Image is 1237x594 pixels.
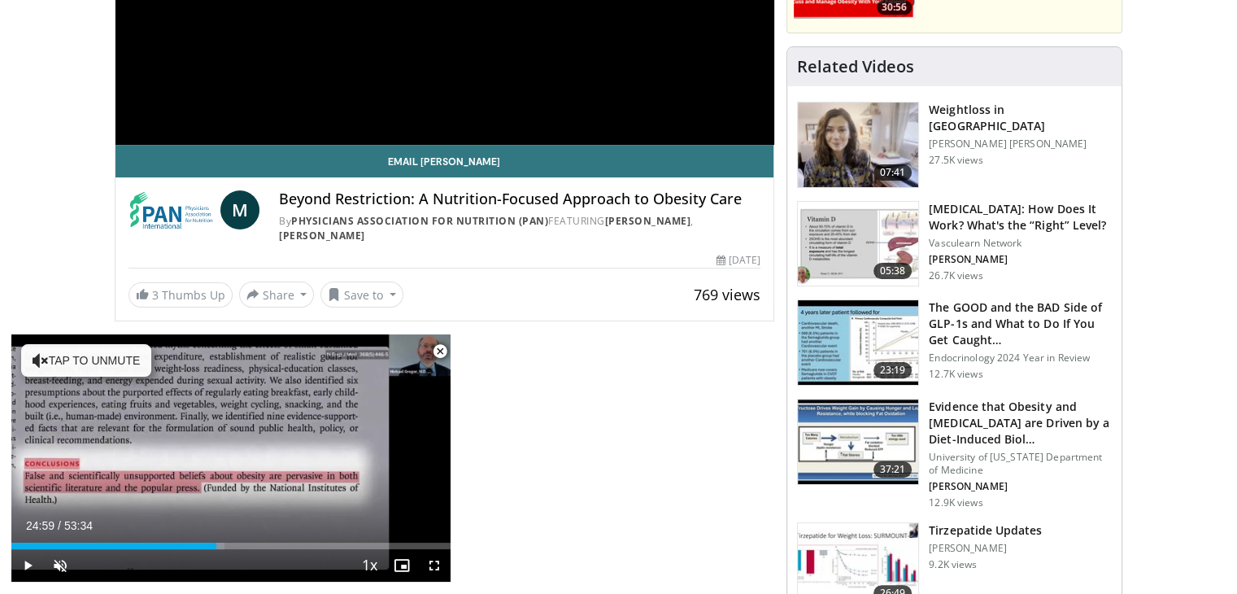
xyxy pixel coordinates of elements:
img: 9983fed1-7565-45be-8934-aef1103ce6e2.150x105_q85_crop-smart_upscale.jpg [798,103,918,187]
a: 3 Thumbs Up [128,282,233,308]
span: 769 views [694,285,760,304]
img: 756cb5e3-da60-49d4-af2c-51c334342588.150x105_q85_crop-smart_upscale.jpg [798,300,918,385]
div: By FEATURING , [279,214,760,243]
p: 9.2K views [929,558,977,571]
p: [PERSON_NAME] [PERSON_NAME] [929,138,1112,151]
a: Email [PERSON_NAME] [115,145,774,177]
p: 27.5K views [929,154,982,167]
h3: [MEDICAL_DATA]: How Does It Work? What's the “Right” Level? [929,201,1112,234]
span: 07:41 [873,164,913,181]
button: Playback Rate [353,549,385,582]
p: University of [US_STATE] Department of Medicine [929,451,1112,477]
span: / [58,519,61,532]
img: Physicians Association for Nutrition (PAN) [128,190,214,229]
a: 37:21 Evidence that Obesity and [MEDICAL_DATA] are Driven by a Diet-Induced Biol… University of [... [797,399,1112,509]
span: 05:38 [873,263,913,279]
div: [DATE] [717,253,760,268]
h3: The GOOD and the BAD Side of GLP-1s and What to Do If You Get Caught… [929,299,1112,348]
span: 37:21 [873,461,913,478]
h3: Weightloss in [GEOGRAPHIC_DATA] [929,102,1112,134]
p: [PERSON_NAME] [929,253,1112,266]
a: Physicians Association for Nutrition (PAN) [291,214,548,228]
img: 53591b2a-b107-489b-8d45-db59bb710304.150x105_q85_crop-smart_upscale.jpg [798,400,918,484]
span: 23:19 [873,362,913,378]
span: 53:34 [64,519,93,532]
span: 24:59 [26,519,54,532]
video-js: Video Player [11,334,451,583]
p: 12.9K views [929,496,982,509]
a: M [220,190,259,229]
p: 12.7K views [929,368,982,381]
button: Tap to unmute [21,344,151,377]
h3: Evidence that Obesity and [MEDICAL_DATA] are Driven by a Diet-Induced Biol… [929,399,1112,448]
p: [PERSON_NAME] [929,542,1042,555]
button: Unmute [44,549,76,582]
a: 23:19 The GOOD and the BAD Side of GLP-1s and What to Do If You Get Caught… Endocrinology 2024 Ye... [797,299,1112,386]
p: 26.7K views [929,269,982,282]
h4: Related Videos [797,57,914,76]
button: Share [239,282,315,308]
button: Save to [320,282,403,308]
div: Progress Bar [11,543,451,549]
h3: Tirzepatide Updates [929,522,1042,539]
a: [PERSON_NAME] [279,229,365,242]
span: 3 [152,287,159,303]
p: Vasculearn Network [929,237,1112,250]
button: Close [424,334,456,369]
button: Enable picture-in-picture mode [385,549,418,582]
a: 05:38 [MEDICAL_DATA]: How Does It Work? What's the “Right” Level? Vasculearn Network [PERSON_NAME... [797,201,1112,287]
h4: Beyond Restriction: A Nutrition-Focused Approach to Obesity Care [279,190,760,208]
p: Endocrinology 2024 Year in Review [929,352,1112,365]
a: 07:41 Weightloss in [GEOGRAPHIC_DATA] [PERSON_NAME] [PERSON_NAME] 27.5K views [797,102,1112,188]
p: [PERSON_NAME] [929,480,1112,493]
img: 8daf03b8-df50-44bc-88e2-7c154046af55.150x105_q85_crop-smart_upscale.jpg [798,202,918,286]
button: Play [11,549,44,582]
a: [PERSON_NAME] [604,214,690,228]
button: Fullscreen [418,549,451,582]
